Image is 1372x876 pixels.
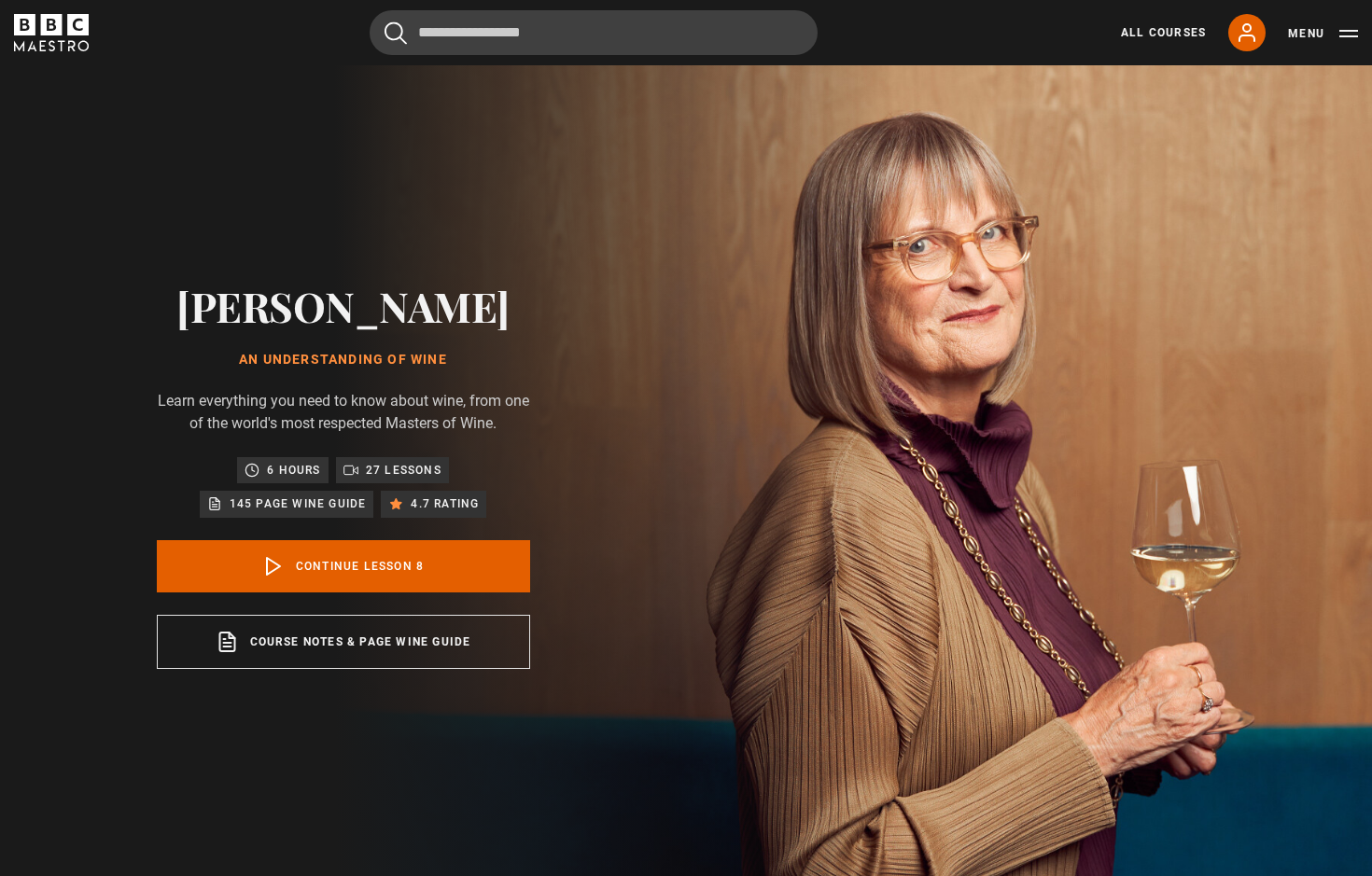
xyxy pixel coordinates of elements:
p: 4.7 rating [411,494,479,513]
h1: An Understanding of Wine [157,353,530,368]
p: 27 lessons [366,461,441,480]
a: All Courses [1121,24,1206,41]
svg: BBC Maestro [14,14,89,51]
input: Search [370,10,818,55]
p: 6 hours [267,461,320,480]
p: Learn everything you need to know about wine, from one of the world's most respected Masters of W... [157,390,530,435]
h2: [PERSON_NAME] [157,282,530,329]
button: Submit the search query [385,21,407,45]
a: Continue lesson 8 [157,540,530,592]
a: Course notes & page wine guide [157,615,530,669]
p: 145 page wine guide [230,494,367,513]
button: Toggle navigation [1288,24,1358,43]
